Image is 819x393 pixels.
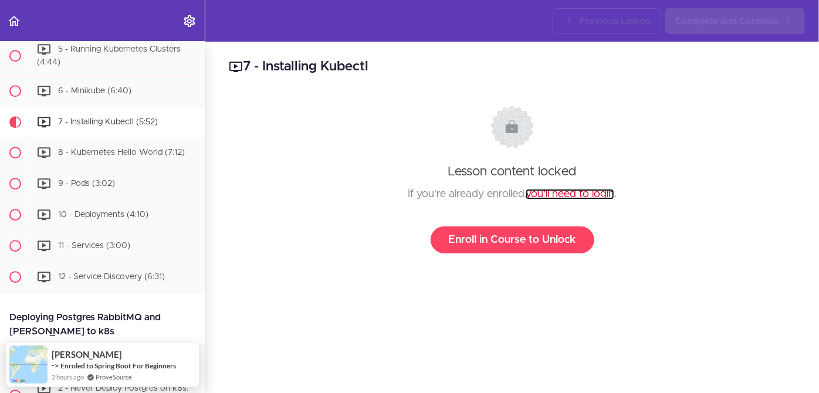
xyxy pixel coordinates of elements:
[7,14,21,28] svg: Back to course curriculum
[52,361,59,370] span: ->
[553,8,661,34] a: Previous Lesson
[675,14,779,28] span: Complete and Continue
[58,241,130,249] span: 11 - Services (3:00)
[58,179,115,187] span: 9 - Pods (3:02)
[58,117,158,126] span: 7 - Installing Kubectl (5:52)
[37,45,181,67] span: 5 - Running Kubernetes Clusters (4:44)
[182,14,197,28] svg: Settings Menu
[579,14,651,28] span: Previous Lesson
[229,57,796,77] h2: 7 - Installing Kubectl
[58,272,165,280] span: 12 - Service Discovery (6:31)
[431,226,594,253] a: Enroll in Course to Unlock
[9,345,48,384] img: provesource social proof notification image
[58,210,148,218] span: 10 - Deployments (4:10)
[60,361,176,371] a: Enroled to Spring Boot For Beginners
[96,372,132,382] a: ProveSource
[52,350,122,360] span: [PERSON_NAME]
[665,8,805,34] a: Complete and Continue
[240,185,784,203] div: If you're already enrolled, .
[58,148,185,156] span: 8 - Kubernetes Hello World (7:12)
[58,86,131,94] span: 6 - Minikube (6:40)
[240,106,784,253] div: Lesson content locked
[52,372,84,382] span: 2 hours ago
[526,189,614,199] a: you'll need to login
